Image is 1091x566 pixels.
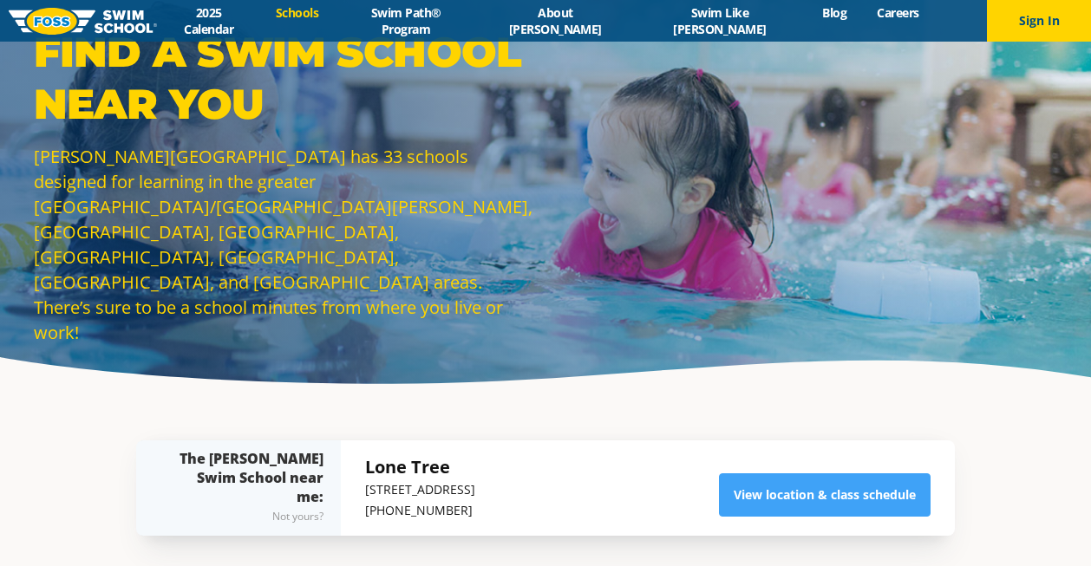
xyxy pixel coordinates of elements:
[260,4,333,21] a: Schools
[34,144,537,345] p: [PERSON_NAME][GEOGRAPHIC_DATA] has 33 schools designed for learning in the greater [GEOGRAPHIC_DA...
[334,4,479,37] a: Swim Path® Program
[365,479,475,500] p: [STREET_ADDRESS]
[171,449,323,527] div: The [PERSON_NAME] Swim School near me:
[365,500,475,521] p: [PHONE_NUMBER]
[9,8,157,35] img: FOSS Swim School Logo
[365,455,475,479] h5: Lone Tree
[479,4,632,37] a: About [PERSON_NAME]
[807,4,862,21] a: Blog
[171,506,323,527] div: Not yours?
[157,4,260,37] a: 2025 Calendar
[34,26,537,130] p: Find a Swim School Near You
[632,4,807,37] a: Swim Like [PERSON_NAME]
[719,473,931,517] a: View location & class schedule
[862,4,934,21] a: Careers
